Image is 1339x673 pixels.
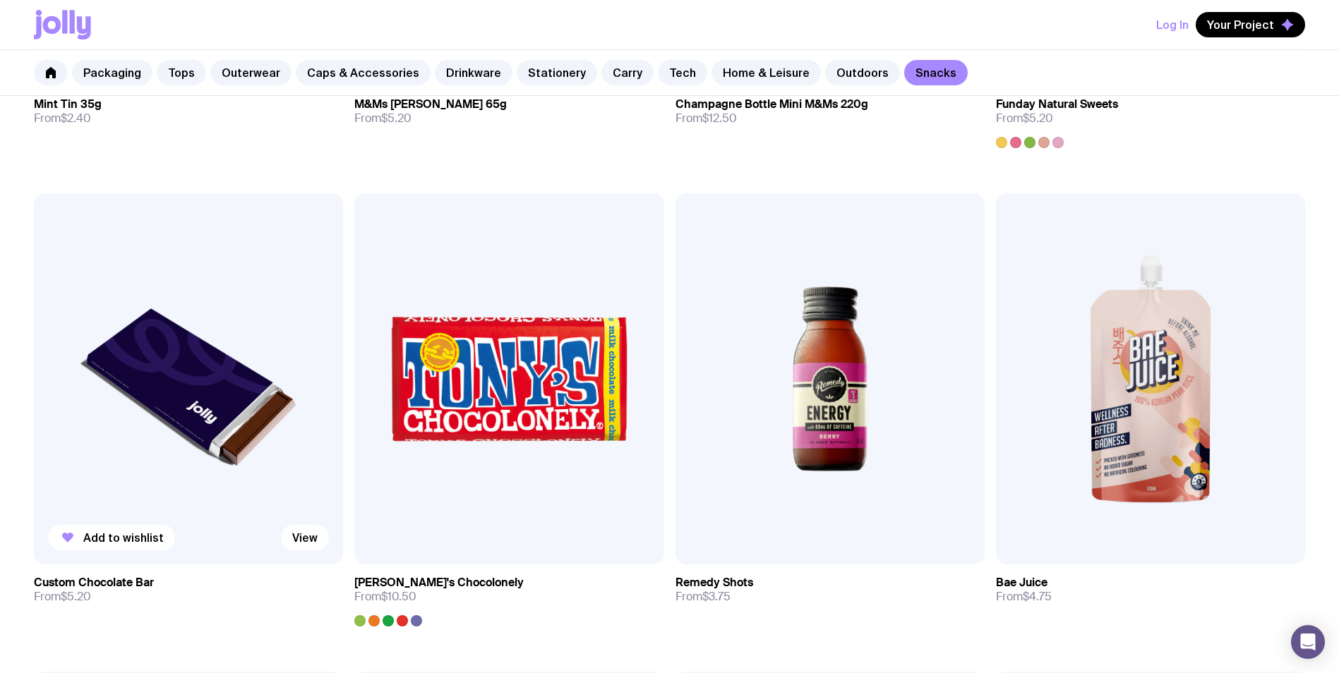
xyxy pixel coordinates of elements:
span: From [34,590,91,604]
h3: Bae Juice [996,576,1047,590]
a: Mint Tin 35gFrom$2.40 [34,86,343,137]
a: [PERSON_NAME]'s ChocolonelyFrom$10.50 [354,564,664,626]
a: Tech [658,60,707,85]
h3: [PERSON_NAME]'s Chocolonely [354,576,524,590]
button: Add to wishlist [48,525,175,550]
h3: M&Ms [PERSON_NAME] 65g [354,97,507,111]
span: From [675,590,731,604]
a: Packaging [72,60,152,85]
h3: Remedy Shots [675,576,753,590]
span: From [354,111,412,126]
span: $12.50 [702,111,737,126]
span: Your Project [1207,18,1274,32]
span: $5.20 [1023,111,1053,126]
span: $3.75 [702,589,731,604]
h3: Funday Natural Sweets [996,97,1118,111]
a: Funday Natural SweetsFrom$5.20 [996,86,1305,148]
a: Bae JuiceFrom$4.75 [996,564,1305,615]
button: Your Project [1196,12,1305,37]
a: Home & Leisure [711,60,821,85]
span: $2.40 [61,111,91,126]
a: Carry [601,60,654,85]
a: Tops [157,60,206,85]
button: Log In [1156,12,1189,37]
h3: Champagne Bottle Mini M&Ms 220g [675,97,868,111]
a: Snacks [904,60,968,85]
span: From [675,111,737,126]
a: Outdoors [825,60,900,85]
a: View [281,525,329,550]
a: Outerwear [210,60,292,85]
span: From [996,111,1053,126]
span: From [996,590,1052,604]
a: Custom Chocolate BarFrom$5.20 [34,564,343,615]
span: Add to wishlist [83,530,164,545]
a: Remedy ShotsFrom$3.75 [675,564,985,615]
span: $4.75 [1023,589,1052,604]
h3: Custom Chocolate Bar [34,576,154,590]
a: Champagne Bottle Mini M&Ms 220gFrom$12.50 [675,86,985,137]
span: $10.50 [381,589,416,604]
a: Caps & Accessories [296,60,431,85]
a: Drinkware [435,60,512,85]
span: From [34,111,91,126]
div: Open Intercom Messenger [1291,625,1325,659]
span: $5.20 [61,589,91,604]
a: M&Ms [PERSON_NAME] 65gFrom$5.20 [354,86,664,137]
span: From [354,590,416,604]
h3: Mint Tin 35g [34,97,102,111]
span: $5.20 [381,111,412,126]
a: Stationery [517,60,597,85]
